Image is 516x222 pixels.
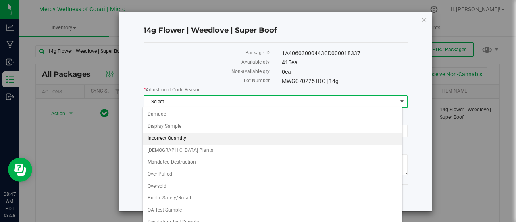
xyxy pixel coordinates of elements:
[143,204,402,216] li: QA Test Sample
[143,168,402,181] li: Over Pulled
[143,156,402,168] li: Mandated Destruction
[144,86,408,93] label: Adjustment Code Reason
[276,49,414,58] div: 1A40603000443CD000018337
[291,59,298,66] span: ea
[143,145,402,157] li: [DEMOGRAPHIC_DATA] Plants
[282,68,291,75] span: 0
[285,68,291,75] span: ea
[144,58,270,66] label: Available qty
[397,96,407,107] span: select
[276,77,414,85] div: MWG070225TRC | 14g
[282,59,298,66] span: 415
[144,96,397,107] span: Select
[144,68,270,75] label: Non-available qty
[143,120,402,133] li: Display Sample
[143,181,402,193] li: Oversold
[143,192,402,204] li: Public Safety/Recall
[144,49,270,56] label: Package ID
[144,77,270,84] label: Lot Number
[144,25,408,36] h4: 14g Flower | Weedlove | Super Boof
[8,158,32,182] iframe: Resource center
[143,133,402,145] li: Incorrect Quantity
[143,108,402,120] li: Damage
